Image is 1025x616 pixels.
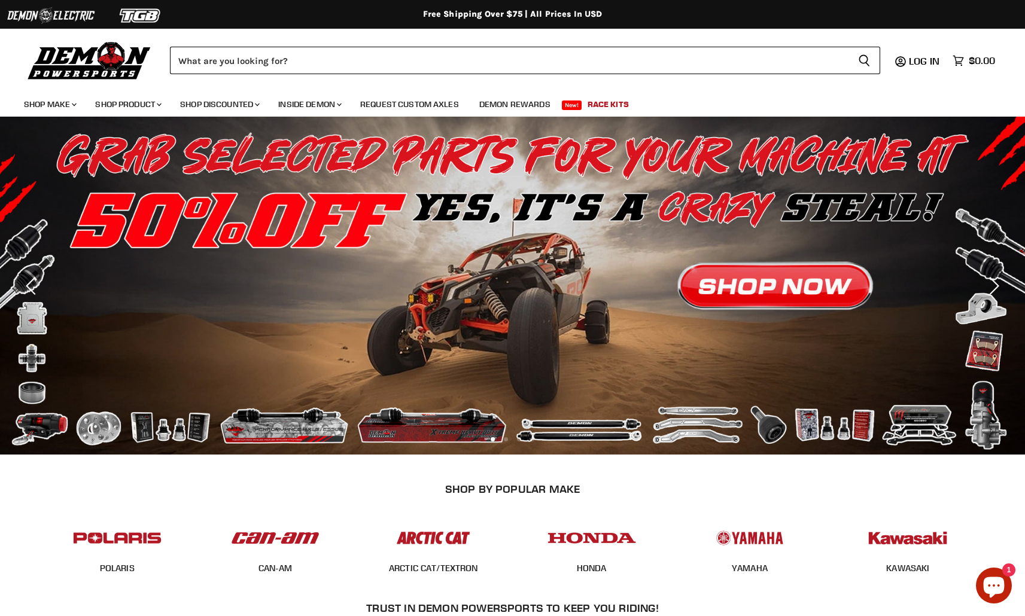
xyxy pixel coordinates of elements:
[170,47,880,74] form: Product
[545,520,638,556] img: POPULAR_MAKE_logo_4_4923a504-4bac-4306-a1be-165a52280178.jpg
[258,563,293,575] span: CAN-AM
[947,52,1001,69] a: $0.00
[15,92,84,117] a: Shop Make
[530,437,534,441] li: Page dot 4
[909,55,939,67] span: Log in
[470,92,559,117] a: Demon Rewards
[577,563,607,574] a: HONDA
[71,520,164,556] img: POPULAR_MAKE_logo_2_dba48cf1-af45-46d4-8f73-953a0f002620.jpg
[100,563,135,574] a: POLARIS
[579,92,638,117] a: Race Kits
[258,563,293,574] a: CAN-AM
[969,55,995,66] span: $0.00
[732,563,768,575] span: YAMAHA
[577,563,607,575] span: HONDA
[491,437,495,441] li: Page dot 1
[96,4,185,27] img: TGB Logo 2
[170,47,848,74] input: Search
[732,563,768,574] a: YAMAHA
[562,100,582,110] span: New!
[15,87,992,117] ul: Main menu
[980,274,1004,298] button: Next
[387,520,480,556] img: POPULAR_MAKE_logo_3_027535af-6171-4c5e-a9bc-f0eccd05c5d6.jpg
[904,56,947,66] a: Log in
[21,274,45,298] button: Previous
[351,92,468,117] a: Request Custom Axles
[703,520,796,556] img: POPULAR_MAKE_logo_5_20258e7f-293c-4aac-afa8-159eaa299126.jpg
[269,92,349,117] a: Inside Demon
[389,563,478,575] span: ARCTIC CAT/TEXTRON
[24,39,155,81] img: Demon Powersports
[62,602,963,614] h2: Trust In Demon Powersports To Keep You Riding!
[100,563,135,575] span: POLARIS
[861,520,954,556] img: POPULAR_MAKE_logo_6_76e8c46f-2d1e-4ecc-b320-194822857d41.jpg
[886,563,929,574] a: KAWASAKI
[48,483,977,495] h2: SHOP BY POPULAR MAKE
[517,437,521,441] li: Page dot 3
[389,563,478,574] a: ARCTIC CAT/TEXTRON
[171,92,267,117] a: Shop Discounted
[848,47,880,74] button: Search
[86,92,169,117] a: Shop Product
[504,437,508,441] li: Page dot 2
[972,568,1015,606] inbox-online-store-chat: Shopify online store chat
[886,563,929,575] span: KAWASAKI
[34,9,991,20] div: Free Shipping Over $75 | All Prices In USD
[6,4,96,27] img: Demon Electric Logo 2
[229,520,322,556] img: POPULAR_MAKE_logo_1_adc20308-ab24-48c4-9fac-e3c1a623d575.jpg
